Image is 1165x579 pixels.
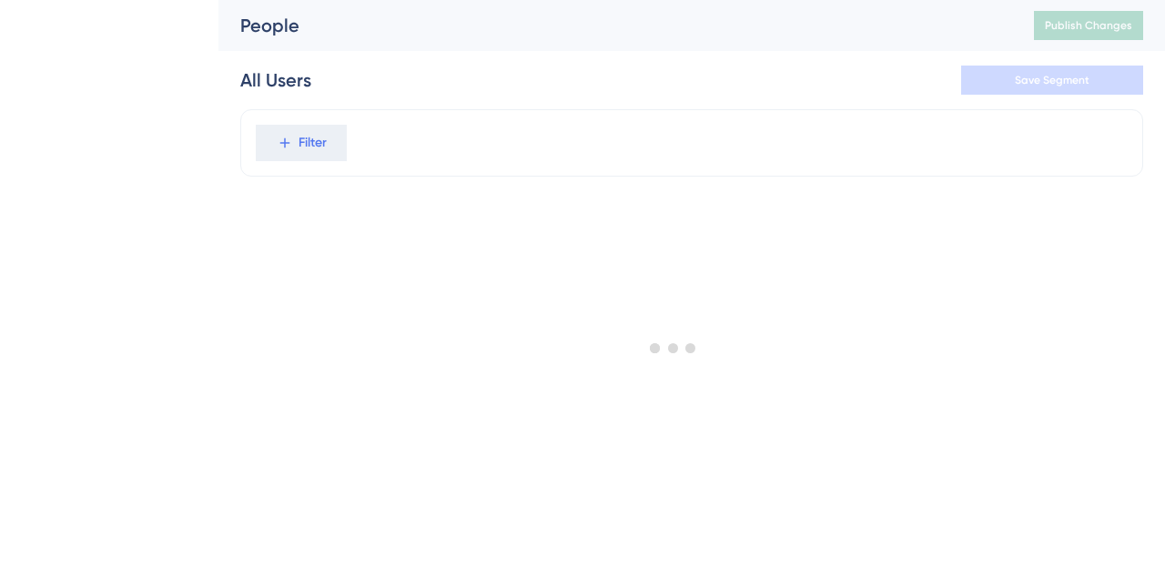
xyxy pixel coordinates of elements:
div: People [240,13,988,38]
button: Publish Changes [1034,11,1143,40]
span: Publish Changes [1045,18,1132,33]
div: All Users [240,67,311,93]
button: Save Segment [961,66,1143,95]
span: Save Segment [1015,73,1089,87]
